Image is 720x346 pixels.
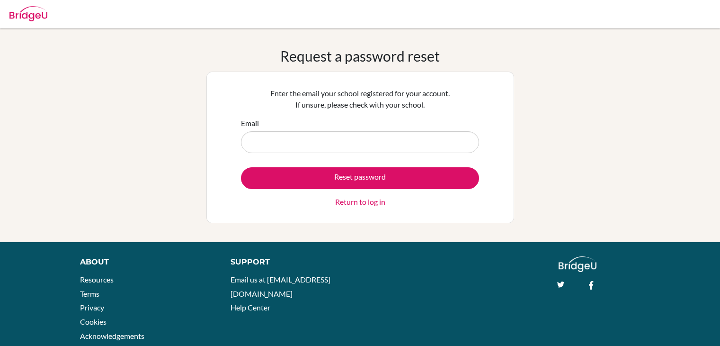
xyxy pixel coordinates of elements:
[80,275,114,284] a: Resources
[80,256,209,268] div: About
[231,256,350,268] div: Support
[231,275,330,298] a: Email us at [EMAIL_ADDRESS][DOMAIN_NAME]
[241,118,259,129] label: Email
[280,47,440,64] h1: Request a password reset
[335,196,385,208] a: Return to log in
[9,6,47,21] img: Bridge-U
[80,303,104,312] a: Privacy
[231,303,270,312] a: Help Center
[241,88,479,110] p: Enter the email your school registered for your account. If unsure, please check with your school.
[80,289,99,298] a: Terms
[241,167,479,189] button: Reset password
[559,256,597,272] img: logo_white@2x-f4f0deed5e89b7ecb1c2cc34c3e3d731f90f0f143d5ea2071677605dd97b5244.png
[80,331,144,340] a: Acknowledgements
[80,317,107,326] a: Cookies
